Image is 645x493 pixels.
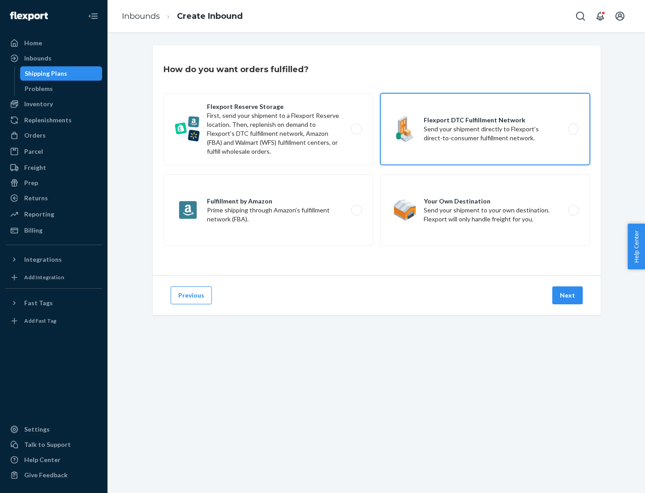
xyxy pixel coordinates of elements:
[5,97,102,111] a: Inventory
[5,437,102,452] a: Talk to Support
[5,252,102,267] button: Integrations
[20,82,103,96] a: Problems
[5,160,102,175] a: Freight
[24,210,54,219] div: Reporting
[20,66,103,81] a: Shipping Plans
[5,223,102,238] a: Billing
[611,7,629,25] button: Open account menu
[24,163,46,172] div: Freight
[552,286,583,304] button: Next
[5,36,102,50] a: Home
[24,317,56,324] div: Add Fast Tag
[24,440,71,449] div: Talk to Support
[5,144,102,159] a: Parcel
[24,54,52,63] div: Inbounds
[25,69,67,78] div: Shipping Plans
[5,453,102,467] a: Help Center
[5,51,102,65] a: Inbounds
[5,422,102,437] a: Settings
[5,113,102,127] a: Replenishments
[10,12,48,21] img: Flexport logo
[24,147,43,156] div: Parcel
[24,39,42,48] div: Home
[591,7,609,25] button: Open notifications
[24,455,60,464] div: Help Center
[5,207,102,221] a: Reporting
[24,255,62,264] div: Integrations
[24,471,68,480] div: Give Feedback
[5,270,102,285] a: Add Integration
[572,7,589,25] button: Open Search Box
[628,224,645,269] button: Help Center
[24,226,43,235] div: Billing
[24,178,38,187] div: Prep
[163,64,309,75] h3: How do you want orders fulfilled?
[84,7,102,25] button: Close Navigation
[25,84,53,93] div: Problems
[115,3,250,30] ol: breadcrumbs
[5,296,102,310] button: Fast Tags
[24,425,50,434] div: Settings
[24,131,46,140] div: Orders
[5,468,102,482] button: Give Feedback
[24,298,53,307] div: Fast Tags
[122,11,160,21] a: Inbounds
[177,11,243,21] a: Create Inbound
[5,128,102,143] a: Orders
[5,176,102,190] a: Prep
[24,194,48,203] div: Returns
[5,191,102,205] a: Returns
[5,314,102,328] a: Add Fast Tag
[24,273,64,281] div: Add Integration
[24,116,72,125] div: Replenishments
[171,286,212,304] button: Previous
[24,99,53,108] div: Inventory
